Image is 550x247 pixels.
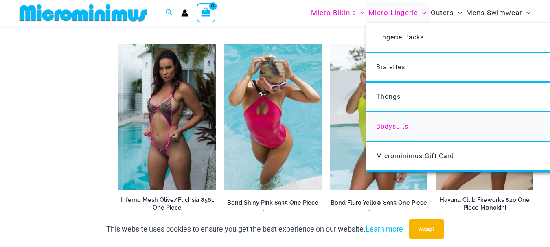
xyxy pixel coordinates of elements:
a: Micro LingerieMenu ToggleMenu Toggle [366,2,428,23]
a: Bond Shiny Pink 8935 One Piece 09Bond Shiny Pink 8935 One Piece 08Bond Shiny Pink 8935 One Piece 08 [224,44,322,190]
a: Account icon link [181,9,188,17]
a: Search icon link [166,8,173,18]
span: Menu Toggle [356,2,364,23]
span: Bralettes [376,63,405,71]
a: OutersMenu ToggleMenu Toggle [429,2,464,23]
span: Menu Toggle [522,2,530,23]
span: Bodysuits [376,122,408,130]
a: Mens SwimwearMenu ToggleMenu Toggle [464,2,532,23]
h2: Inferno Mesh Olive/Fuchsia 8561 One Piece [118,196,216,211]
span: $ [367,210,371,218]
h2: Havana Club Fireworks 820 One Piece Monokini [436,196,533,211]
nav: Site Navigation [308,1,534,24]
img: Bond Shiny Pink 8935 One Piece 09 [224,44,322,190]
a: Inferno Mesh Olive Fuchsia 8561 One Piece 02Inferno Mesh Olive Fuchsia 8561 One Piece 07Inferno M... [118,44,216,190]
a: Bond Fluro Yellow 8935 One Piece 01Bond Fluro Yellow 8935 One Piece 03Bond Fluro Yellow 8935 One ... [330,44,427,190]
h2: Bond Fluro Yellow 8935 One Piece [330,199,427,207]
span: Thongs [376,93,401,101]
img: MM SHOP LOGO FLAT [16,4,150,22]
iframe: TrustedSite Certified [20,27,94,190]
p: This website uses cookies to ensure you get the best experience on our website. [106,223,403,235]
button: Accept [409,219,444,239]
span: Lingerie Packs [376,33,424,41]
span: Micro Lingerie [368,2,418,23]
a: Learn more [366,225,403,233]
span: Outers [431,2,454,23]
span: Mens Swimwear [466,2,522,23]
a: Micro BikinisMenu ToggleMenu Toggle [309,2,366,23]
h2: Bond Shiny Pink 8935 One Piece [224,199,322,207]
span: Menu Toggle [418,2,426,23]
img: Bond Fluro Yellow 8935 One Piece 01 [330,44,427,190]
bdi: 89 USD [261,210,287,218]
a: Inferno Mesh Olive/Fuchsia 8561 One Piece [118,196,216,214]
a: Bond Fluro Yellow 8935 One Piece [330,199,427,210]
span: Menu Toggle [454,2,462,23]
img: Inferno Mesh Olive Fuchsia 8561 One Piece 02 [118,44,216,190]
bdi: 89 USD [367,210,392,218]
span: Microminimus Gift Card [376,152,454,160]
a: Bond Shiny Pink 8935 One Piece [224,199,322,210]
span: $ [261,210,265,218]
a: Havana Club Fireworks 820 One Piece Monokini [436,196,533,214]
span: Micro Bikinis [311,2,356,23]
a: View Shopping Cart, empty [197,3,215,22]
